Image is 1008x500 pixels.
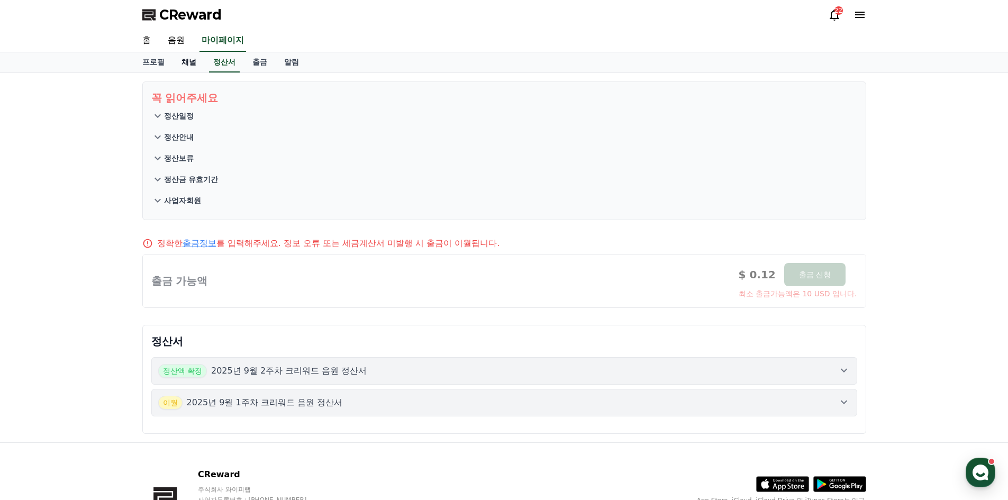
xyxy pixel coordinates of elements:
button: 정산안내 [151,126,857,148]
p: 꼭 읽어주세요 [151,90,857,105]
span: 정산액 확정 [158,364,207,378]
p: 2025년 9월 1주차 크리워드 음원 정산서 [187,396,343,409]
a: 프로필 [134,52,173,72]
button: 이월 2025년 9월 1주차 크리워드 음원 정산서 [151,389,857,416]
p: 주식회사 와이피랩 [198,485,327,494]
a: 마이페이지 [199,30,246,52]
a: 22 [828,8,841,21]
span: 대화 [97,352,110,360]
div: 22 [834,6,843,15]
a: 대화 [70,335,137,362]
p: 정산보류 [164,153,194,163]
span: 설정 [164,351,176,360]
button: 정산보류 [151,148,857,169]
p: CReward [198,468,327,481]
span: 홈 [33,351,40,360]
p: 2025년 9월 2주차 크리워드 음원 정산서 [211,365,367,377]
p: 정산안내 [164,132,194,142]
a: 설정 [137,335,203,362]
button: 정산액 확정 2025년 9월 2주차 크리워드 음원 정산서 [151,357,857,385]
p: 정산일정 [164,111,194,121]
a: 알림 [276,52,307,72]
a: 채널 [173,52,205,72]
button: 사업자회원 [151,190,857,211]
p: 정확한 를 입력해주세요. 정보 오류 또는 세금계산서 미발행 시 출금이 이월됩니다. [157,237,500,250]
a: 홈 [3,335,70,362]
a: 정산서 [209,52,240,72]
p: 정산서 [151,334,857,349]
a: CReward [142,6,222,23]
button: 정산일정 [151,105,857,126]
button: 정산금 유효기간 [151,169,857,190]
p: 사업자회원 [164,195,201,206]
p: 정산금 유효기간 [164,174,219,185]
span: 이월 [158,396,183,410]
a: 출금정보 [183,238,216,248]
a: 홈 [134,30,159,52]
a: 출금 [244,52,276,72]
span: CReward [159,6,222,23]
a: 음원 [159,30,193,52]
